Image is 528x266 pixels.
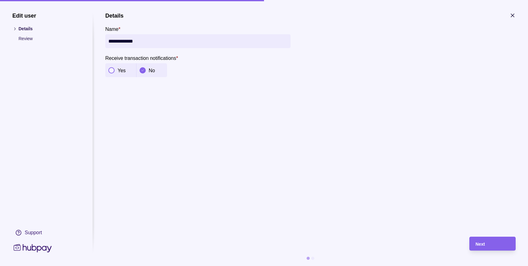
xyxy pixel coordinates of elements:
span: Next [476,242,485,247]
p: Details [19,25,80,32]
p: Receive transaction notifications [105,56,176,61]
label: Receive transaction notifications [105,54,178,62]
button: Next [469,237,516,251]
h1: Edit user [12,12,80,19]
label: Name [105,25,120,33]
a: Support [12,226,80,239]
p: No [149,68,155,73]
p: Review [19,35,80,42]
input: Name [108,34,287,48]
h1: Details [105,12,124,19]
p: Yes [118,68,126,73]
p: Name [105,27,119,32]
div: Support [25,229,42,236]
